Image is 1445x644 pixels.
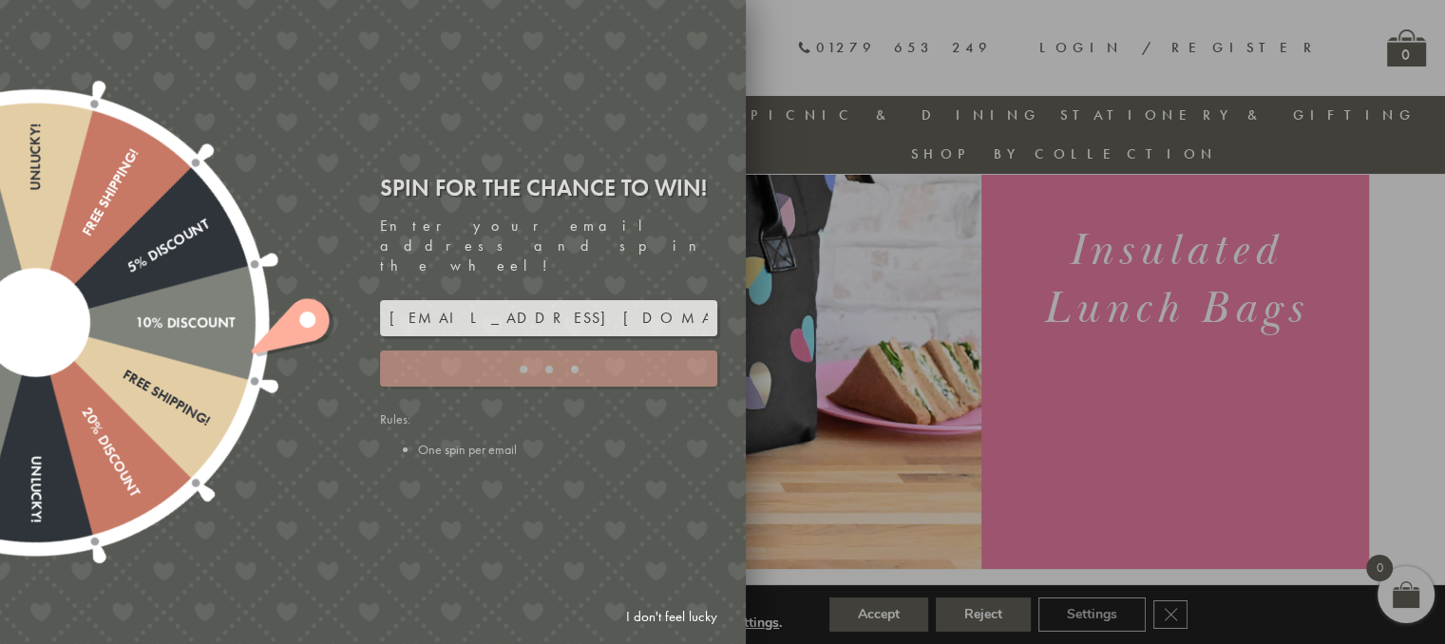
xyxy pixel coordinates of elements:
div: Rules: [380,410,717,458]
div: 20% Discount [29,318,143,499]
div: Free shipping! [29,145,143,326]
div: Spin for the chance to win! [380,173,717,202]
div: Free shipping! [31,315,212,429]
div: Enter your email address and spin the wheel! [380,217,717,275]
div: 5% Discount [31,216,212,330]
li: One spin per email [418,441,717,458]
div: Unlucky! [28,322,44,521]
input: Your email [380,300,717,336]
div: Unlucky! [28,123,44,322]
div: 10% Discount [36,313,236,330]
a: I don't feel lucky [617,599,727,635]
